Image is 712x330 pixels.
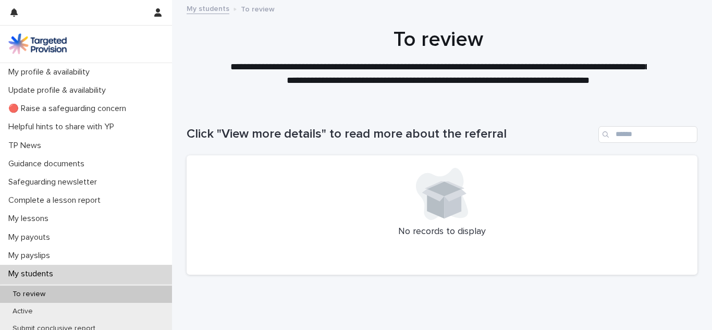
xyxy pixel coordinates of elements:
[4,251,58,261] p: My payslips
[4,177,105,187] p: Safeguarding newsletter
[4,233,58,242] p: My payouts
[4,67,98,77] p: My profile & availability
[199,226,685,238] p: No records to display
[4,214,57,224] p: My lessons
[187,2,229,14] a: My students
[183,27,694,52] h1: To review
[4,159,93,169] p: Guidance documents
[241,3,275,14] p: To review
[4,195,109,205] p: Complete a lesson report
[598,126,697,143] input: Search
[4,85,114,95] p: Update profile & availability
[4,104,134,114] p: 🔴 Raise a safeguarding concern
[4,141,50,151] p: TP News
[4,290,54,299] p: To review
[4,307,41,316] p: Active
[8,33,67,54] img: M5nRWzHhSzIhMunXDL62
[4,269,62,279] p: My students
[4,122,122,132] p: Helpful hints to share with YP
[187,127,594,142] h1: Click "View more details" to read more about the referral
